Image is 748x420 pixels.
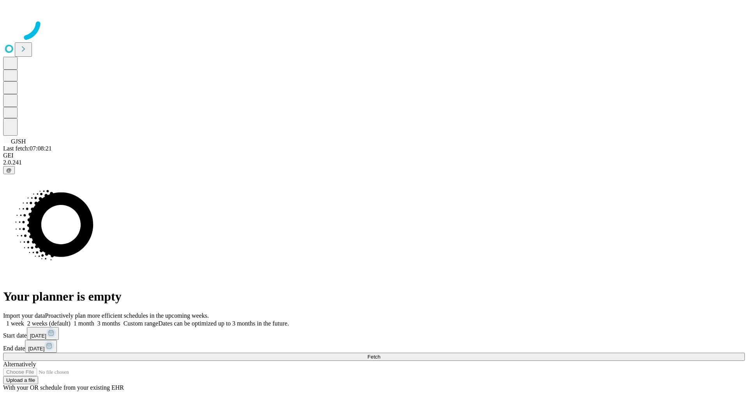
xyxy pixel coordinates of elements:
[3,384,124,391] span: With your OR schedule from your existing EHR
[30,333,46,339] span: [DATE]
[3,327,745,340] div: Start date
[3,159,745,166] div: 2.0.241
[27,327,59,340] button: [DATE]
[25,340,57,353] button: [DATE]
[27,320,71,327] span: 2 weeks (default)
[123,320,158,327] span: Custom range
[28,346,44,352] span: [DATE]
[97,320,120,327] span: 3 months
[3,353,745,361] button: Fetch
[11,138,26,145] span: GJSH
[3,166,15,174] button: @
[3,312,45,319] span: Import your data
[74,320,94,327] span: 1 month
[3,340,745,353] div: End date
[6,167,12,173] span: @
[3,152,745,159] div: GEI
[6,320,24,327] span: 1 week
[158,320,289,327] span: Dates can be optimized up to 3 months in the future.
[3,361,36,367] span: Alternatively
[3,145,52,152] span: Last fetch: 07:08:21
[45,312,209,319] span: Proactively plan more efficient schedules in the upcoming weeks.
[3,289,745,304] h1: Your planner is empty
[367,354,380,360] span: Fetch
[3,376,38,384] button: Upload a file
